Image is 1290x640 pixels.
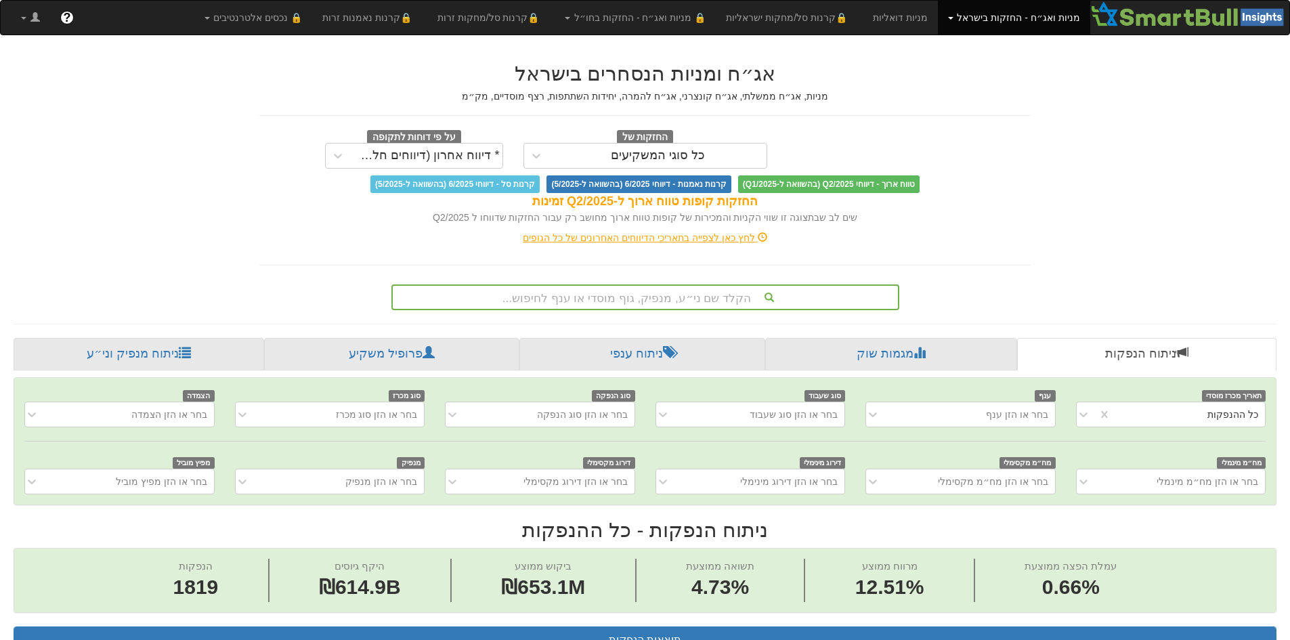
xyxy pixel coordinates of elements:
h2: ניתוח הנפקות - כל ההנפקות [14,519,1276,541]
a: ניתוח מנפיק וני״ע [14,338,264,370]
div: בחר או הזן דירוג מקסימלי [523,475,628,488]
a: 🔒קרנות נאמנות זרות [312,1,427,35]
div: שים לב שבתצוגה זו שווי הקניות והמכירות של קופות טווח ארוך מחושב רק עבור החזקות שדווחו ל Q2/2025 [259,211,1031,224]
span: הנפקות [179,560,213,572]
div: בחר או הזן מנפיק [345,475,417,488]
span: על פי דוחות לתקופה [367,130,461,145]
h5: מניות, אג״ח ממשלתי, אג״ח קונצרני, אג״ח להמרה, יחידות השתתפות, רצף מוסדיים, מק״מ [259,91,1031,102]
a: 🔒 נכסים אלטרנטיבים [194,1,313,35]
div: הקלד שם ני״ע, מנפיק, גוף מוסדי או ענף לחיפוש... [393,286,898,309]
div: כל סוגי המשקיעים [611,149,705,163]
span: תאריך מכרז מוסדי [1202,390,1266,402]
span: תשואה ממוצעת [686,560,754,572]
div: בחר או הזן דירוג מינימלי [740,475,838,488]
span: עמלת הפצה ממוצעת [1025,560,1117,572]
a: 🔒קרנות סל/מחקות ישראליות [716,1,862,35]
span: ביקוש ממוצע [515,560,572,572]
span: ₪653.1M [501,576,585,598]
span: דירוג מינימלי [800,457,846,469]
span: טווח ארוך - דיווחי Q2/2025 (בהשוואה ל-Q1/2025) [738,175,920,193]
span: מח״מ מינמלי [1217,457,1266,469]
div: כל ההנפקות [1207,408,1258,421]
a: פרופיל משקיע [264,338,519,370]
span: קרנות סל - דיווחי 6/2025 (בהשוואה ל-5/2025) [370,175,540,193]
div: בחר או הזן מפיץ מוביל [116,475,207,488]
h2: אג״ח ומניות הנסחרים בישראל [259,62,1031,85]
span: סוג שעבוד [804,390,846,402]
div: * דיווח אחרון (דיווחים חלקיים) [353,149,500,163]
span: מח״מ מקסימלי [999,457,1056,469]
a: ניתוח ענפי [519,338,765,370]
div: החזקות קופות טווח ארוך ל-Q2/2025 זמינות [259,193,1031,211]
a: 🔒קרנות סל/מחקות זרות [427,1,555,35]
div: בחר או הזן סוג מכרז [336,408,418,421]
span: קרנות נאמנות - דיווחי 6/2025 (בהשוואה ל-5/2025) [546,175,731,193]
img: Smartbull [1090,1,1289,28]
div: בחר או הזן סוג הנפקה [537,408,628,421]
a: 🔒 מניות ואג״ח - החזקות בחו״ל [555,1,716,35]
a: מניות ואג״ח - החזקות בישראל [938,1,1090,35]
span: סוג מכרז [389,390,425,402]
span: דירוג מקסימלי [583,457,635,469]
a: ? [50,1,84,35]
span: מנפיק [397,457,425,469]
span: 4.73% [686,573,754,602]
span: הצמדה [183,390,215,402]
a: מגמות שוק [765,338,1016,370]
span: 12.51% [855,573,924,602]
div: בחר או הזן הצמדה [131,408,207,421]
span: ? [63,11,70,24]
span: 0.66% [1025,573,1117,602]
span: מרווח ממוצע [862,560,918,572]
a: ניתוח הנפקות [1017,338,1276,370]
span: 1819 [173,573,219,602]
span: היקף גיוסים [335,560,385,572]
span: ענף [1035,390,1056,402]
a: מניות דואליות [863,1,938,35]
div: לחץ כאן לצפייה בתאריכי הדיווחים האחרונים של כל הגופים [249,231,1041,244]
div: בחר או הזן מח״מ מינמלי [1157,475,1258,488]
span: החזקות של [617,130,674,145]
span: מפיץ מוביל [173,457,215,469]
span: ₪614.9B [319,576,401,598]
div: בחר או הזן סוג שעבוד [750,408,838,421]
span: סוג הנפקה [592,390,635,402]
div: בחר או הזן ענף [986,408,1048,421]
div: בחר או הזן מח״מ מקסימלי [938,475,1048,488]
